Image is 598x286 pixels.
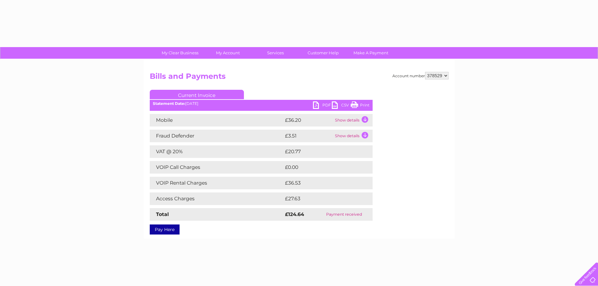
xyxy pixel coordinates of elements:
td: Fraud Defender [150,130,283,142]
td: Access Charges [150,192,283,205]
a: Customer Help [297,47,349,59]
a: Print [351,101,369,111]
td: £3.51 [283,130,333,142]
a: My Clear Business [154,47,206,59]
a: My Account [202,47,254,59]
td: Show details [333,114,373,127]
td: VAT @ 20% [150,145,283,158]
a: Pay Here [150,224,180,235]
td: VOIP Call Charges [150,161,283,174]
strong: Total [156,211,169,217]
a: Services [250,47,301,59]
div: Account number [392,72,449,79]
td: £0.00 [283,161,358,174]
a: Current Invoice [150,90,244,99]
td: £20.77 [283,145,360,158]
div: [DATE] [150,101,373,106]
td: Mobile [150,114,283,127]
a: Make A Payment [345,47,397,59]
a: CSV [332,101,351,111]
td: £36.20 [283,114,333,127]
b: Statement Date: [153,101,185,106]
strong: £124.64 [285,211,304,217]
td: Show details [333,130,373,142]
td: VOIP Rental Charges [150,177,283,189]
a: PDF [313,101,332,111]
h2: Bills and Payments [150,72,449,84]
td: Payment received [316,208,373,221]
td: £36.53 [283,177,360,189]
td: £27.63 [283,192,360,205]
